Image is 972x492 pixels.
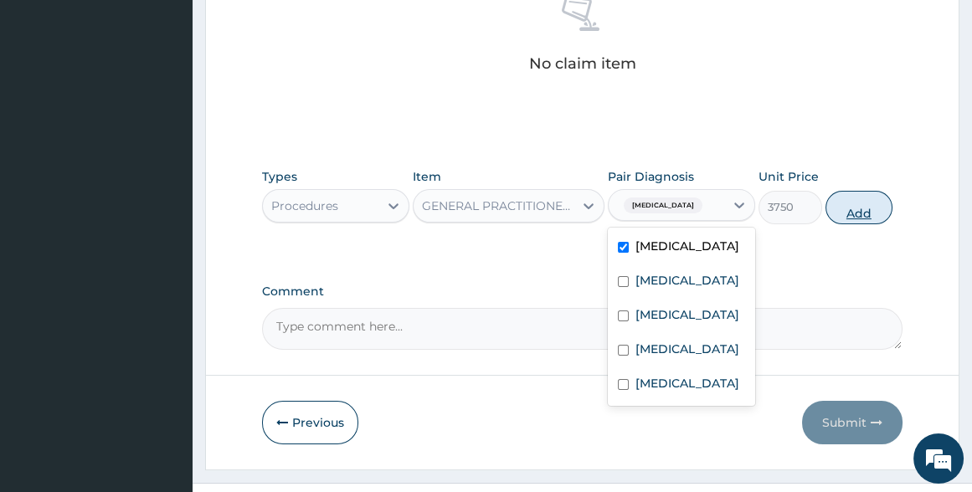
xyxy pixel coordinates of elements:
[624,197,702,214] span: [MEDICAL_DATA]
[271,197,338,214] div: Procedures
[635,341,739,357] label: [MEDICAL_DATA]
[635,375,739,392] label: [MEDICAL_DATA]
[635,272,739,289] label: [MEDICAL_DATA]
[422,197,575,214] div: GENERAL PRACTITIONER FIRST OUTPATIENT CONSULTATION
[608,168,694,185] label: Pair Diagnosis
[635,238,739,254] label: [MEDICAL_DATA]
[759,168,819,185] label: Unit Price
[87,94,281,115] div: Chat with us now
[275,8,315,49] div: Minimize live chat window
[635,306,739,323] label: [MEDICAL_DATA]
[31,84,68,126] img: d_794563401_company_1708531726252_794563401
[413,168,441,185] label: Item
[825,191,892,224] button: Add
[802,401,903,444] button: Submit
[262,401,358,444] button: Previous
[262,284,902,299] label: Comment
[262,170,297,184] label: Types
[8,320,319,379] textarea: Type your message and hit 'Enter'
[528,55,635,72] p: No claim item
[97,142,231,311] span: We're online!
